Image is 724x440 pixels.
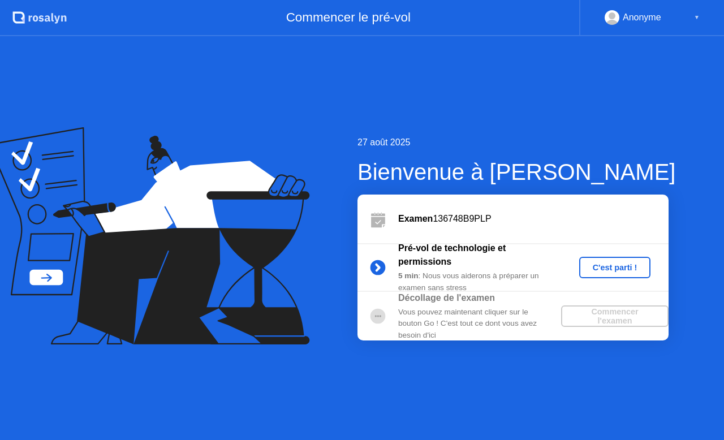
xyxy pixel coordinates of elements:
[398,293,495,303] b: Décollage de l'examen
[398,214,433,223] b: Examen
[398,307,561,341] div: Vous pouvez maintenant cliquer sur le bouton Go ! C'est tout ce dont vous avez besoin d'ici
[357,136,675,149] div: 27 août 2025
[561,305,669,327] button: Commencer l'examen
[566,307,664,325] div: Commencer l'examen
[398,212,669,226] div: 136748B9PLP
[579,257,651,278] button: C'est parti !
[623,10,661,25] div: Anonyme
[357,155,675,189] div: Bienvenue à [PERSON_NAME]
[694,10,700,25] div: ▼
[398,270,561,294] div: : Nous vous aiderons à préparer un examen sans stress
[398,243,506,266] b: Pré-vol de technologie et permissions
[398,271,419,280] b: 5 min
[584,263,647,272] div: C'est parti !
